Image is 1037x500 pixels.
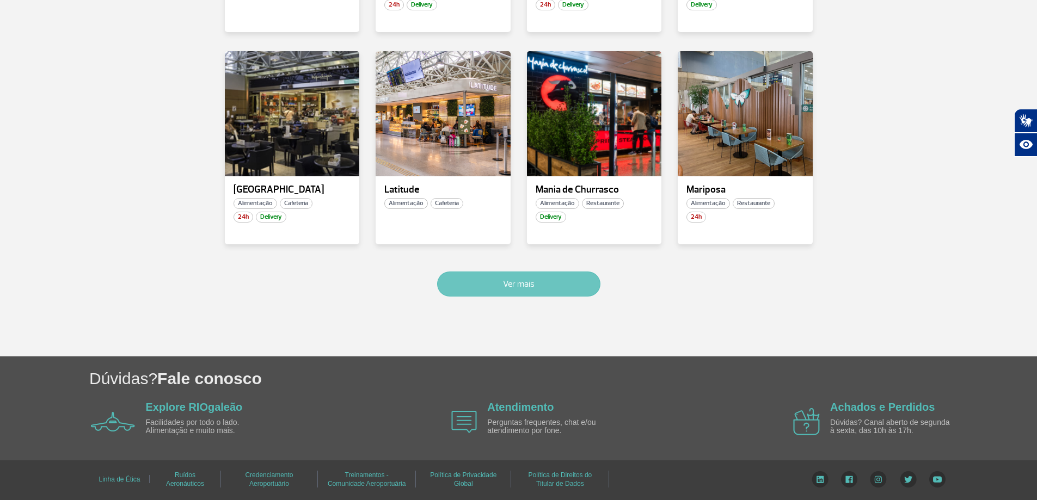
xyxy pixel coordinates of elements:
[830,418,955,435] p: Dúvidas? Canal aberto de segunda à sexta, das 10h às 17h.
[99,472,140,487] a: Linha de Ética
[245,467,293,491] a: Credenciamento Aeroportuário
[280,198,312,209] span: Cafeteria
[582,198,624,209] span: Restaurante
[793,408,820,435] img: airplane icon
[929,471,946,487] img: YouTube
[384,198,428,209] span: Alimentação
[166,467,204,491] a: Ruídos Aeronáuticos
[234,212,253,223] span: 24h
[384,184,502,195] p: Latitude
[451,411,477,433] img: airplane icon
[487,401,554,413] a: Atendimento
[89,367,1037,390] h1: Dúvidas?
[812,471,829,487] img: LinkedIn
[157,369,262,387] span: Fale conosco
[430,467,496,491] a: Política de Privacidade Global
[870,471,887,487] img: Instagram
[437,271,600,297] button: Ver mais
[234,198,277,209] span: Alimentação
[234,184,351,195] p: [GEOGRAPHIC_DATA]
[686,184,804,195] p: Mariposa
[529,467,592,491] a: Política de Direitos do Titular de Dados
[841,471,857,487] img: Facebook
[686,212,706,223] span: 24h
[733,198,775,209] span: Restaurante
[830,401,935,413] a: Achados e Perdidos
[487,418,612,435] p: Perguntas frequentes, chat e/ou atendimento por fone.
[91,412,135,431] img: airplane icon
[328,467,406,491] a: Treinamentos - Comunidade Aeroportuária
[431,198,463,209] span: Cafeteria
[536,198,579,209] span: Alimentação
[146,418,271,435] p: Facilidades por todo o lado. Alimentação e muito mais.
[1014,109,1037,133] button: Abrir tradutor de língua de sinais.
[1014,133,1037,157] button: Abrir recursos assistivos.
[256,212,286,223] span: Delivery
[536,212,566,223] span: Delivery
[900,471,917,487] img: Twitter
[146,401,243,413] a: Explore RIOgaleão
[686,198,730,209] span: Alimentação
[1014,109,1037,157] div: Plugin de acessibilidade da Hand Talk.
[536,184,653,195] p: Mania de Churrasco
